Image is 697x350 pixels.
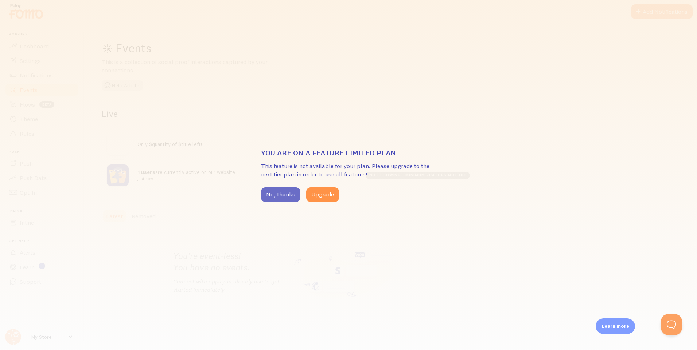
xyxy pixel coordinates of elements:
button: No, thanks [261,187,300,202]
p: This feature is not available for your plan. Please upgrade to the next tier plan in order to use... [261,162,436,179]
div: Learn more [596,318,635,334]
iframe: Help Scout Beacon - Open [661,314,682,335]
h3: You are on a feature limited plan [261,148,436,158]
button: Upgrade [306,187,339,202]
p: Learn more [601,323,629,330]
